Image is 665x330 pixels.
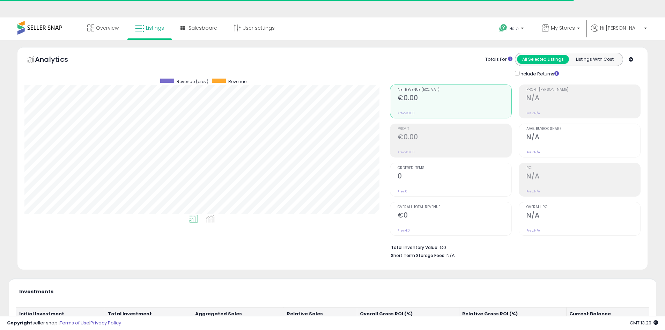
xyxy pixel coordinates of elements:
li: €0 [391,243,635,251]
h2: €0.00 [398,94,511,103]
small: Prev: N/A [526,111,540,115]
span: Profit [398,127,511,131]
div: Totals For [485,56,512,63]
a: Help [494,19,531,40]
div: seller snap | | [7,320,121,327]
span: Overview [96,24,119,31]
h2: €0.00 [398,133,511,142]
span: N/A [446,252,455,259]
h2: N/A [526,211,640,221]
a: Terms of Use [60,320,89,326]
h2: 0 [398,172,511,182]
small: Prev: N/A [526,150,540,154]
small: Prev: N/A [526,228,540,233]
th: Initial Investment [16,308,105,320]
span: Overall Total Revenue [398,205,511,209]
span: Salesboard [189,24,217,31]
th: Relative Sales [284,308,357,320]
h5: Analytics [35,54,82,66]
a: Listings [130,17,169,38]
a: My Stores [537,17,585,40]
span: Overall ROI [526,205,640,209]
span: Profit [PERSON_NAME] [526,88,640,92]
a: Salesboard [175,17,223,38]
strong: Copyright [7,320,32,326]
button: Listings With Cost [569,55,621,64]
small: Prev: €0.00 [398,150,415,154]
span: Hi [PERSON_NAME] [600,24,642,31]
small: Prev: €0 [398,228,410,233]
h2: N/A [526,94,640,103]
h2: €0 [398,211,511,221]
div: Include Returns [510,69,567,78]
h5: Investments [19,289,53,294]
th: Current Balance [566,308,649,320]
h2: N/A [526,133,640,142]
small: Prev: N/A [526,189,540,193]
span: Net Revenue (Exc. VAT) [398,88,511,92]
span: My Stores [551,24,575,31]
th: Overall Gross ROI (%) [357,308,459,320]
span: Ordered Items [398,166,511,170]
small: Prev: 0 [398,189,407,193]
a: Privacy Policy [90,320,121,326]
span: 2025-08-18 13:29 GMT [630,320,658,326]
b: Total Inventory Value: [391,244,438,250]
a: User settings [229,17,280,38]
button: All Selected Listings [517,55,569,64]
b: Short Term Storage Fees: [391,252,445,258]
span: ROI [526,166,640,170]
a: Hi [PERSON_NAME] [591,24,647,40]
i: Get Help [499,24,508,32]
span: Revenue [228,79,246,85]
span: Revenue (prev) [177,79,208,85]
a: Overview [82,17,124,38]
span: Listings [146,24,164,31]
span: Help [509,25,519,31]
small: Prev: €0.00 [398,111,415,115]
th: Aggregated Sales [192,308,284,320]
span: Avg. Buybox Share [526,127,640,131]
th: Relative Gross ROI (%) [459,308,566,320]
th: Total Investment [105,308,192,320]
h2: N/A [526,172,640,182]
